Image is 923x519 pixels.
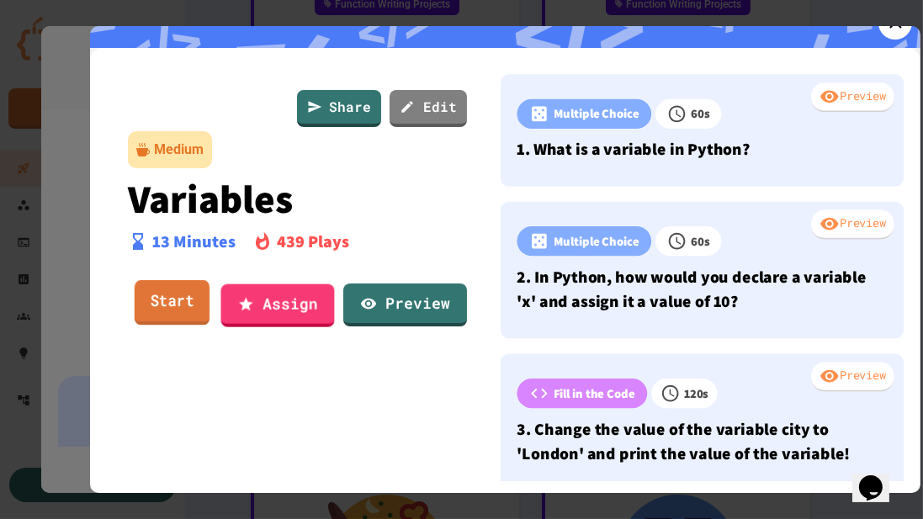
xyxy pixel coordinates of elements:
[553,232,639,251] p: Multiple Choice
[517,264,887,314] p: 2. In Python, how would you declare a variable 'x' and assign it a value of 10?
[343,283,467,326] a: Preview
[135,280,210,326] a: Start
[297,90,381,127] a: Share
[517,416,887,466] p: 3. Change the value of the variable city to 'London' and print the value of the variable!
[553,384,634,403] p: Fill in the Code
[152,229,236,254] p: 13 Minutes
[220,283,334,326] a: Assign
[277,229,349,254] p: 439 Plays
[390,90,467,127] a: Edit
[811,82,894,113] div: Preview
[553,104,639,123] p: Multiple Choice
[684,384,708,403] p: 120 s
[811,362,894,392] div: Preview
[691,104,710,123] p: 60 s
[517,137,887,162] p: 1. What is a variable in Python?
[811,209,894,240] div: Preview
[154,140,204,160] div: Medium
[852,452,906,502] iframe: chat widget
[128,177,468,220] p: Variables
[691,232,710,251] p: 60 s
